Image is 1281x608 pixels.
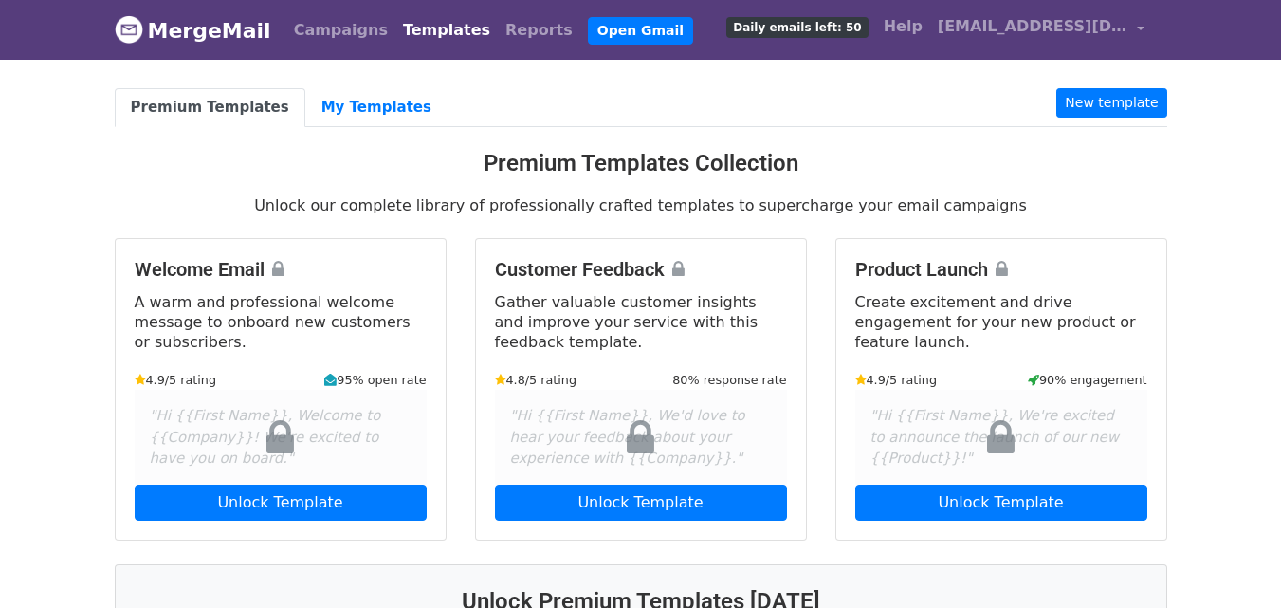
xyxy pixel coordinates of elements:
[115,88,305,127] a: Premium Templates
[495,292,787,352] p: Gather valuable customer insights and improve your service with this feedback template.
[930,8,1152,52] a: [EMAIL_ADDRESS][DOMAIN_NAME]
[855,485,1147,521] a: Unlock Template
[324,371,426,389] small: 95% open rate
[719,8,875,46] a: Daily emails left: 50
[855,292,1147,352] p: Create excitement and drive engagement for your new product or feature launch.
[498,11,580,49] a: Reports
[495,485,787,521] a: Unlock Template
[855,390,1147,485] div: "Hi {{First Name}}, We're excited to announce the launch of our new {{Product}}!"
[286,11,395,49] a: Campaigns
[135,390,427,485] div: "Hi {{First Name}}, Welcome to {{Company}}! We're excited to have you on board."
[855,371,938,389] small: 4.9/5 rating
[938,15,1127,38] span: [EMAIL_ADDRESS][DOMAIN_NAME]
[135,371,217,389] small: 4.9/5 rating
[115,10,271,50] a: MergeMail
[1028,371,1147,389] small: 90% engagement
[115,195,1167,215] p: Unlock our complete library of professionally crafted templates to supercharge your email campaigns
[855,258,1147,281] h4: Product Launch
[135,292,427,352] p: A warm and professional welcome message to onboard new customers or subscribers.
[495,390,787,485] div: "Hi {{First Name}}, We'd love to hear your feedback about your experience with {{Company}}."
[1056,88,1166,118] a: New template
[305,88,448,127] a: My Templates
[876,8,930,46] a: Help
[726,17,868,38] span: Daily emails left: 50
[135,258,427,281] h4: Welcome Email
[395,11,498,49] a: Templates
[115,15,143,44] img: MergeMail logo
[495,371,577,389] small: 4.8/5 rating
[135,485,427,521] a: Unlock Template
[115,150,1167,177] h3: Premium Templates Collection
[495,258,787,281] h4: Customer Feedback
[672,371,786,389] small: 80% response rate
[588,17,693,45] a: Open Gmail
